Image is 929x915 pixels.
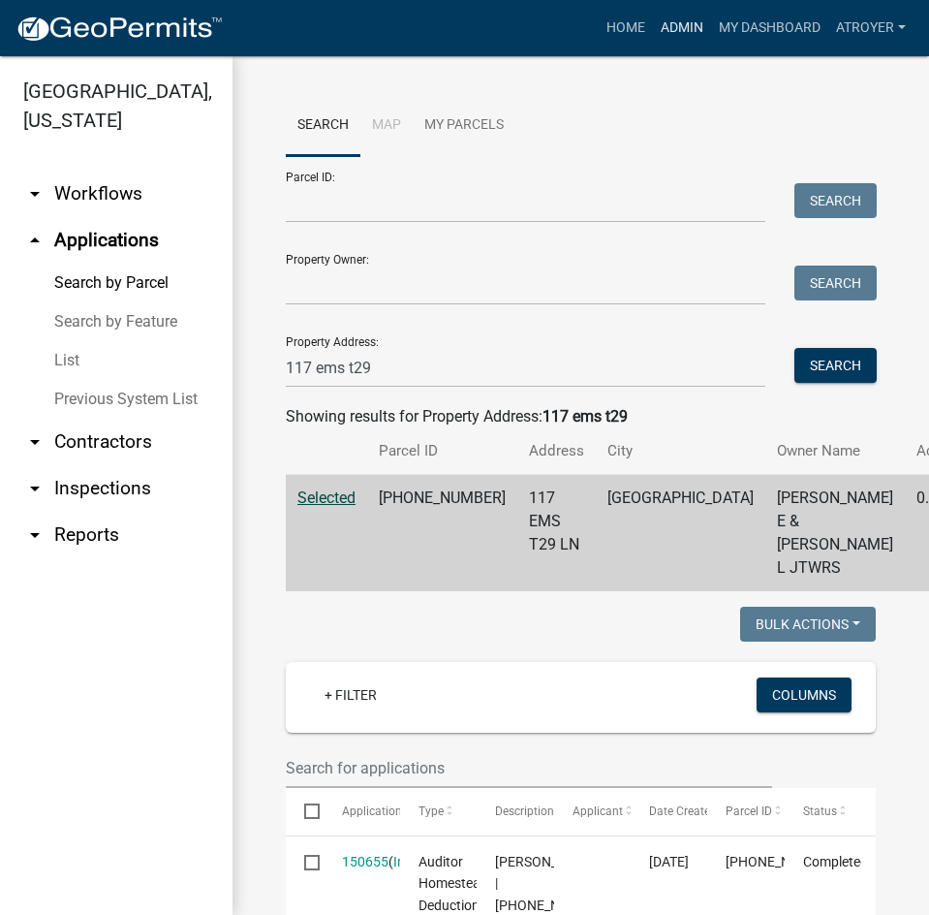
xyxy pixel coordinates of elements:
span: Application Number [342,805,448,818]
span: Description [495,805,554,818]
td: 117 EMS T29 LN [517,475,596,592]
div: Showing results for Property Address: [286,405,876,428]
datatable-header-cell: Status [785,788,861,835]
button: Bulk Actions [740,607,876,642]
i: arrow_drop_down [23,477,46,500]
span: Date Created [649,805,717,818]
div: ( ) [342,851,382,873]
button: Search [794,266,877,300]
a: My Parcels [413,95,515,157]
a: atroyer [828,10,914,47]
a: Home [599,10,653,47]
td: [PHONE_NUMBER] [367,475,517,592]
td: [PERSON_NAME] E & [PERSON_NAME] L JTWRS [765,475,905,592]
span: HOLLI CAMPBELL | 029-053-108 [495,854,609,914]
a: Search [286,95,360,157]
span: Type [418,805,444,818]
td: [GEOGRAPHIC_DATA] [596,475,765,592]
input: Search for applications [286,748,772,788]
a: + Filter [309,678,392,712]
datatable-header-cell: Parcel ID [707,788,784,835]
span: 029-053-108 [726,854,840,869]
datatable-header-cell: Select [286,788,323,835]
button: Columns [757,678,852,712]
datatable-header-cell: Type [400,788,477,835]
datatable-header-cell: Application Number [323,788,399,835]
span: Auditor Homestead Deduction [418,854,488,914]
i: arrow_drop_down [23,430,46,454]
a: 150655 [342,854,388,869]
datatable-header-cell: Description [477,788,553,835]
a: My Dashboard [711,10,828,47]
a: Admin [653,10,711,47]
button: Search [794,183,877,218]
th: Address [517,428,596,474]
span: Applicant [573,805,623,818]
strong: 117 ems t29 [542,407,628,426]
span: Parcel ID [726,805,772,818]
span: 07/14/2023 [649,854,689,869]
a: Inspections [393,854,463,869]
i: arrow_drop_down [23,523,46,547]
span: Completed [803,854,868,869]
button: Search [794,348,877,383]
datatable-header-cell: Applicant [554,788,631,835]
a: Selected [297,489,356,507]
i: arrow_drop_down [23,182,46,205]
span: Status [803,805,837,818]
th: City [596,428,765,474]
i: arrow_drop_up [23,229,46,252]
datatable-header-cell: Date Created [631,788,707,835]
th: Parcel ID [367,428,517,474]
th: Owner Name [765,428,905,474]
